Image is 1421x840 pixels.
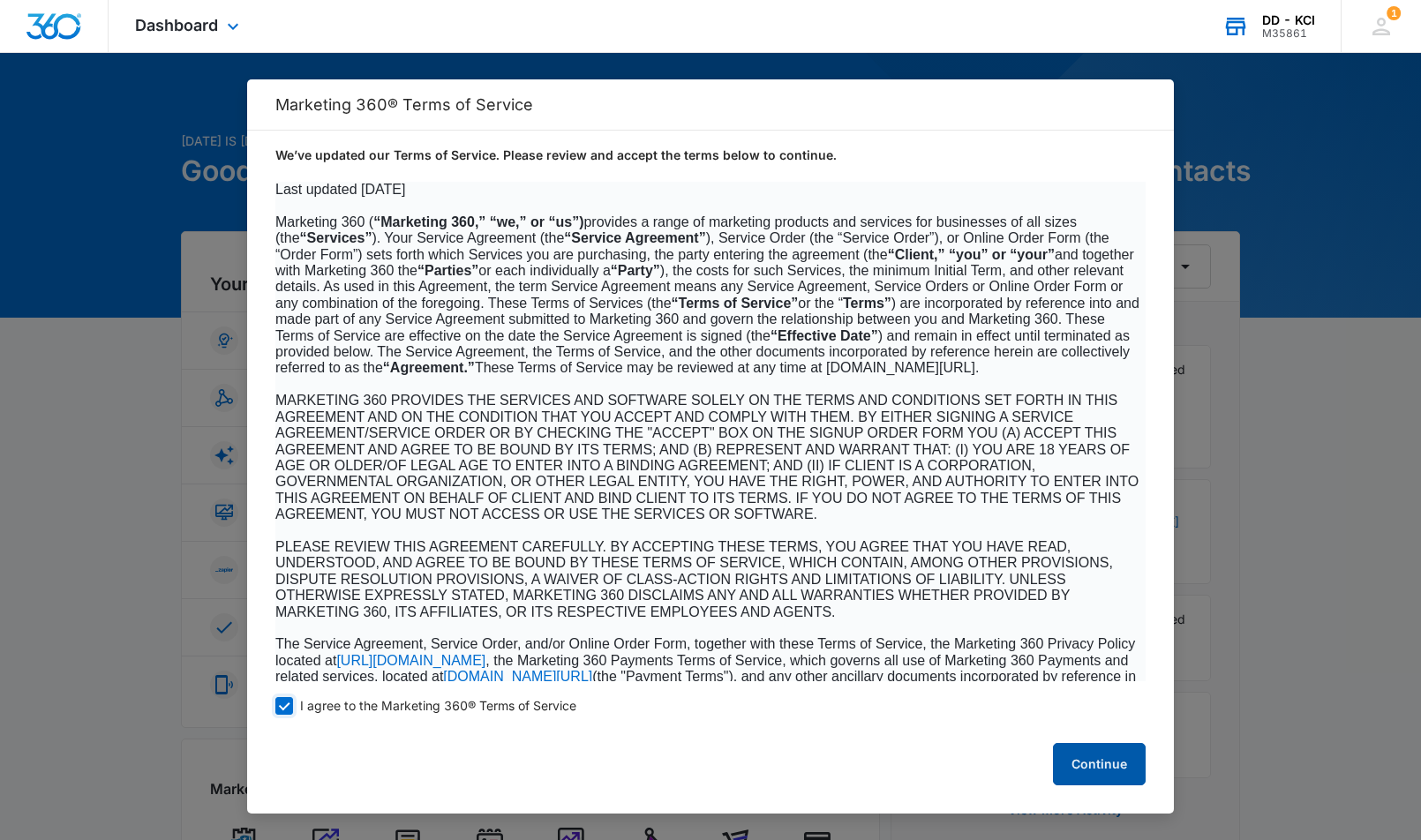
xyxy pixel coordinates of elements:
b: “Service Agreement” [564,230,705,245]
b: “Client,” “you” or “your” [888,247,1055,262]
p: We’ve updated our Terms of Service. Please review and accept the terms below to continue. [275,146,1146,164]
span: I agree to the Marketing 360® Terms of Service [300,698,576,715]
span: MARKETING 360 PROVIDES THE SERVICES AND SOFTWARE SOLELY ON THE TERMS AND CONDITIONS SET FORTH IN ... [275,393,1139,521]
b: Terms” [843,296,891,311]
b: “Parties” [417,263,478,278]
span: Last updated [DATE] [275,182,405,197]
span: Marketing 360 ( provides a range of marketing products and services for businesses of all sizes (... [275,214,1139,376]
a: [DOMAIN_NAME][URL] [443,670,592,684]
span: , the Marketing 360 Payments Terms of Service, which governs all use of Marketing 360 Payments an... [275,653,1128,684]
span: (the "Payment Terms"), and any other ancillary documents incorporated by reference in these Terms... [275,669,1136,716]
a: [URL][DOMAIN_NAME] [336,654,485,668]
span: [URL][DOMAIN_NAME] [336,653,485,668]
div: account id [1262,27,1315,40]
b: “Party” [611,263,660,278]
div: notifications count [1387,6,1401,20]
b: “Terms of Service” [672,296,799,311]
b: “Marketing 360,” “we,” or “us”) [373,214,583,229]
span: [DOMAIN_NAME][URL] [443,669,592,684]
b: “Agreement.” [383,360,475,375]
b: “Effective Date” [771,328,878,343]
span: PLEASE REVIEW THIS AGREEMENT CAREFULLY. BY ACCEPTING THESE TERMS, YOU AGREE THAT YOU HAVE READ, U... [275,539,1113,619]
span: The Service Agreement, Service Order, and/or Online Order Form, together with these Terms of Serv... [275,636,1135,667]
button: Continue [1053,743,1146,785]
b: “Services” [300,230,372,245]
span: 1 [1387,6,1401,20]
div: account name [1262,13,1315,27]
span: Dashboard [135,16,218,34]
h2: Marketing 360® Terms of Service [275,95,1146,114]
